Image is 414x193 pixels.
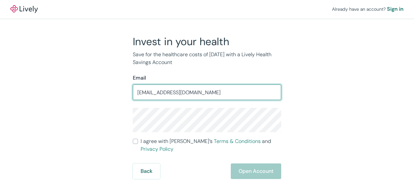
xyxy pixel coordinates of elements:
[141,146,173,152] a: Privacy Policy
[133,35,281,48] h2: Invest in your health
[387,5,404,13] a: Sign in
[133,51,281,66] p: Save for the healthcare costs of [DATE] with a Lively Health Savings Account
[141,137,281,153] span: I agree with [PERSON_NAME]’s and
[133,74,146,82] label: Email
[332,5,404,13] div: Already have an account?
[133,163,160,179] button: Back
[10,5,38,13] a: LivelyLively
[214,138,261,145] a: Terms & Conditions
[10,5,38,13] img: Lively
